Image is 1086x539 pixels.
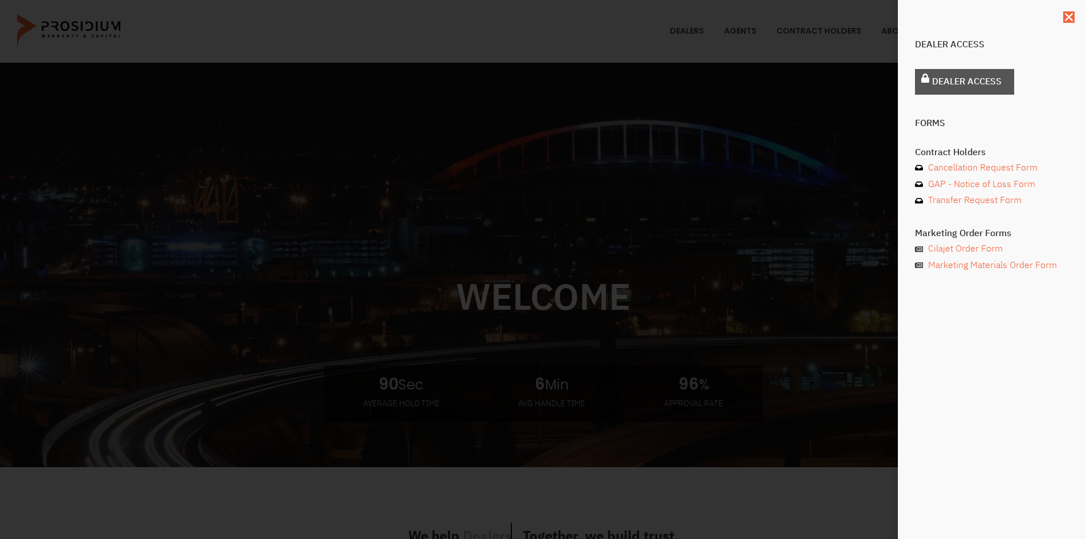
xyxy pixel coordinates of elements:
[925,176,1035,193] span: GAP - Notice of Loss Form
[925,241,1003,257] span: Cilajet Order Form
[925,192,1022,209] span: Transfer Request Form
[915,119,1069,128] h4: Forms
[915,257,1069,274] a: Marketing Materials Order Form
[915,229,1069,238] h4: Marketing Order Forms
[915,160,1069,176] a: Cancellation Request Form
[925,160,1038,176] span: Cancellation Request Form
[915,176,1069,193] a: GAP - Notice of Loss Form
[925,257,1057,274] span: Marketing Materials Order Form
[915,192,1069,209] a: Transfer Request Form
[932,74,1002,90] span: Dealer Access
[915,40,1069,49] h4: Dealer Access
[915,148,1069,157] h4: Contract Holders
[915,69,1014,95] a: Dealer Access
[1063,11,1075,23] a: Close
[915,241,1069,257] a: Cilajet Order Form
